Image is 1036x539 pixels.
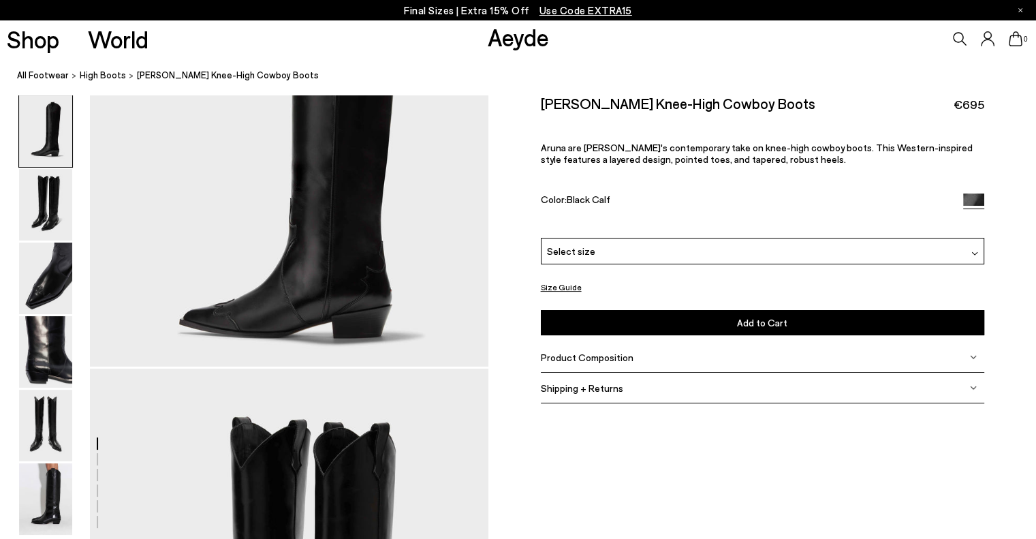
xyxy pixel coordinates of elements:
img: Aruna Leather Knee-High Cowboy Boots - Image 6 [19,463,72,535]
a: Shop [7,27,59,51]
span: High Boots [80,70,126,80]
button: Add to Cart [541,310,984,335]
span: Add to Cart [737,317,787,328]
img: Aruna Leather Knee-High Cowboy Boots - Image 4 [19,316,72,388]
span: Aruna are [PERSON_NAME]'s contemporary take on knee-high cowboy boots. This Western-inspired styl... [541,142,973,165]
a: Aeyde [488,22,549,51]
img: Aruna Leather Knee-High Cowboy Boots - Image 1 [19,95,72,167]
a: World [88,27,148,51]
img: svg%3E [970,354,977,360]
img: Aruna Leather Knee-High Cowboy Boots - Image 2 [19,169,72,241]
p: Final Sizes | Extra 15% Off [404,2,632,19]
a: 0 [1009,31,1022,46]
div: Color: [541,194,949,209]
span: 0 [1022,35,1029,43]
img: svg%3E [970,384,977,391]
img: Aruna Leather Knee-High Cowboy Boots - Image 3 [19,243,72,314]
span: Shipping + Returns [541,382,623,394]
span: Product Composition [541,352,633,363]
span: €695 [954,96,984,113]
h2: [PERSON_NAME] Knee-High Cowboy Boots [541,95,815,112]
a: All Footwear [17,68,69,82]
img: Aruna Leather Knee-High Cowboy Boots - Image 5 [19,390,72,461]
button: Size Guide [541,279,582,296]
a: High Boots [80,68,126,82]
span: [PERSON_NAME] Knee-High Cowboy Boots [137,68,319,82]
span: Navigate to /collections/ss25-final-sizes [539,4,632,16]
span: Black Calf [567,194,610,205]
nav: breadcrumb [17,57,1036,95]
img: svg%3E [971,250,978,257]
span: Select size [547,244,595,258]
